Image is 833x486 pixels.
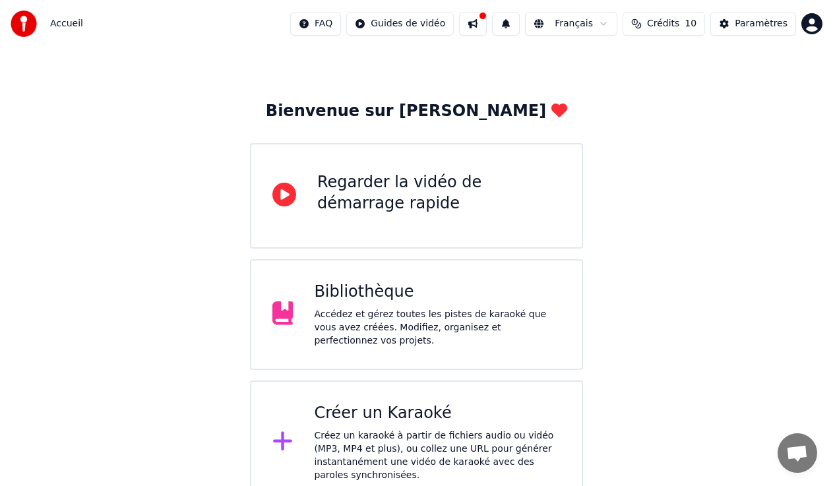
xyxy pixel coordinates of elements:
[314,282,561,303] div: Bibliothèque
[290,12,341,36] button: FAQ
[685,17,696,30] span: 10
[623,12,705,36] button: Crédits10
[778,433,817,473] div: Ouvrir le chat
[266,101,567,122] div: Bienvenue sur [PERSON_NAME]
[314,429,561,482] div: Créez un karaoké à partir de fichiers audio ou vidéo (MP3, MP4 et plus), ou collez une URL pour g...
[710,12,796,36] button: Paramètres
[314,308,561,348] div: Accédez et gérez toutes les pistes de karaoké que vous avez créées. Modifiez, organisez et perfec...
[647,17,679,30] span: Crédits
[317,172,561,214] div: Regarder la vidéo de démarrage rapide
[346,12,454,36] button: Guides de vidéo
[50,17,83,30] span: Accueil
[50,17,83,30] nav: breadcrumb
[314,403,561,424] div: Créer un Karaoké
[11,11,37,37] img: youka
[735,17,787,30] div: Paramètres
